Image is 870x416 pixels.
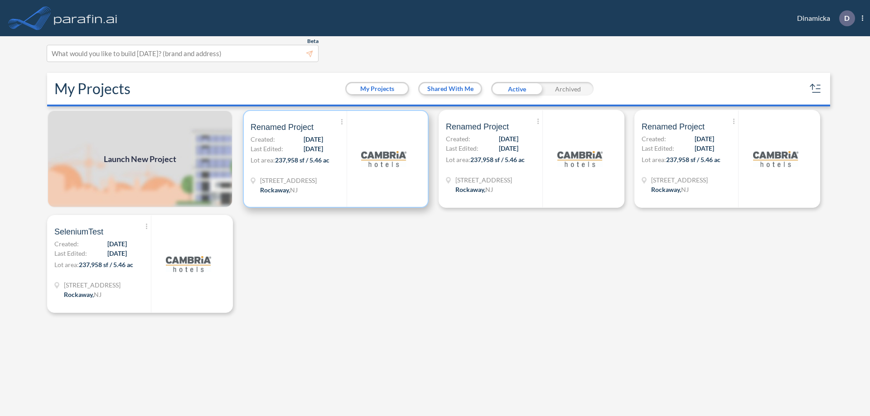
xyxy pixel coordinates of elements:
[47,110,233,208] img: add
[446,134,470,143] span: Created:
[251,144,283,153] span: Last Edited:
[695,134,714,143] span: [DATE]
[455,186,485,193] span: Rockaway ,
[260,185,298,195] div: Rockaway, NJ
[275,156,329,164] span: 237,958 sf / 5.46 ac
[304,134,323,144] span: [DATE]
[290,186,298,194] span: NJ
[107,249,127,258] span: [DATE]
[499,143,518,153] span: [DATE]
[491,82,542,96] div: Active
[307,38,319,45] span: Beta
[651,175,708,185] span: 321 Mt Hope Ave
[166,241,211,287] img: logo
[251,134,275,144] span: Created:
[347,83,408,94] button: My Projects
[54,261,79,268] span: Lot area:
[260,176,317,185] span: 321 Mt Hope Ave
[542,82,594,96] div: Archived
[753,136,798,182] img: logo
[79,261,133,268] span: 237,958 sf / 5.46 ac
[251,122,314,133] span: Renamed Project
[642,156,666,163] span: Lot area:
[651,185,689,194] div: Rockaway, NJ
[251,156,275,164] span: Lot area:
[651,186,681,193] span: Rockaway ,
[54,239,79,249] span: Created:
[94,291,101,298] span: NJ
[666,156,720,163] span: 237,958 sf / 5.46 ac
[304,144,323,153] span: [DATE]
[446,121,509,132] span: Renamed Project
[446,156,470,163] span: Lot area:
[54,226,103,237] span: SeleniumTest
[642,143,674,153] span: Last Edited:
[499,134,518,143] span: [DATE]
[64,290,101,299] div: Rockaway, NJ
[446,143,478,153] span: Last Edited:
[361,136,406,182] img: logo
[783,10,863,26] div: Dinamicka
[557,136,603,182] img: logo
[695,143,714,153] span: [DATE]
[642,121,705,132] span: Renamed Project
[54,80,130,97] h2: My Projects
[107,239,127,249] span: [DATE]
[260,186,290,194] span: Rockaway ,
[808,81,823,96] button: sort
[104,153,176,165] span: Launch New Project
[455,185,493,194] div: Rockaway, NJ
[844,14,850,22] p: D
[64,291,94,298] span: Rockaway ,
[52,9,119,27] img: logo
[47,110,233,208] a: Launch New Project
[642,134,666,143] span: Created:
[681,186,689,193] span: NJ
[455,175,512,185] span: 321 Mt Hope Ave
[54,249,87,258] span: Last Edited:
[64,280,121,290] span: 321 Mt Hope Ave
[470,156,525,163] span: 237,958 sf / 5.46 ac
[485,186,493,193] span: NJ
[420,83,481,94] button: Shared With Me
